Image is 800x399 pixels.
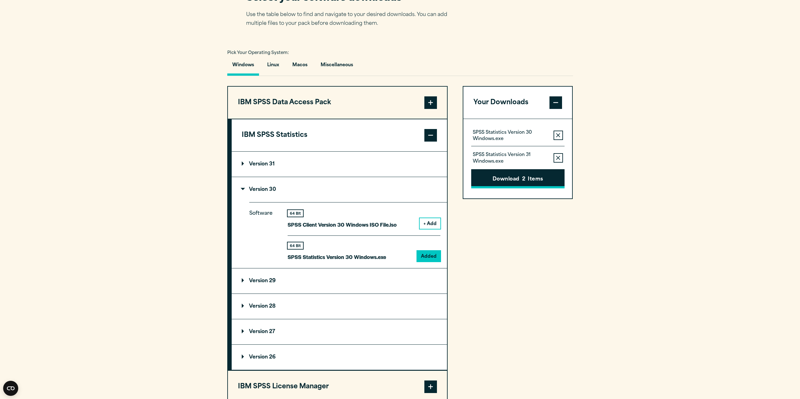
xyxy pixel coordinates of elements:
div: Your Downloads [463,119,572,199]
button: Your Downloads [463,87,572,119]
div: 64 Bit [288,210,303,217]
summary: Version 30 [232,177,447,202]
p: Version 27 [242,329,275,334]
button: IBM SPSS Statistics [232,119,447,151]
p: SPSS Statistics Version 30 Windows.exe [473,130,549,142]
button: IBM SPSS Data Access Pack [228,87,447,119]
p: Version 31 [242,162,275,167]
summary: Version 26 [232,345,447,370]
summary: Version 27 [232,319,447,344]
span: Pick Your Operating System: [227,51,289,55]
button: Windows [227,58,259,76]
summary: Version 28 [232,294,447,319]
p: Version 28 [242,304,276,309]
p: SPSS Client Version 30 Windows ISO File.iso [288,220,397,229]
button: Macos [287,58,312,76]
p: Version 26 [242,355,276,360]
span: 2 [522,175,525,184]
summary: Version 31 [232,152,447,177]
div: IBM SPSS Statistics [232,151,447,370]
button: Open CMP widget [3,381,18,396]
button: Linux [262,58,284,76]
p: Software [249,209,278,256]
summary: Version 29 [232,268,447,294]
button: Added [417,251,440,262]
p: Version 29 [242,278,276,283]
div: 64 Bit [288,242,303,249]
button: + Add [420,218,440,229]
p: SPSS Statistics Version 31 Windows.exe [473,152,549,164]
p: Use the table below to find and navigate to your desired downloads. You can add multiple files to... [246,10,457,29]
p: Version 30 [242,187,276,192]
button: Miscellaneous [316,58,358,76]
p: SPSS Statistics Version 30 Windows.exe [288,252,386,262]
button: Download2Items [471,169,565,189]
